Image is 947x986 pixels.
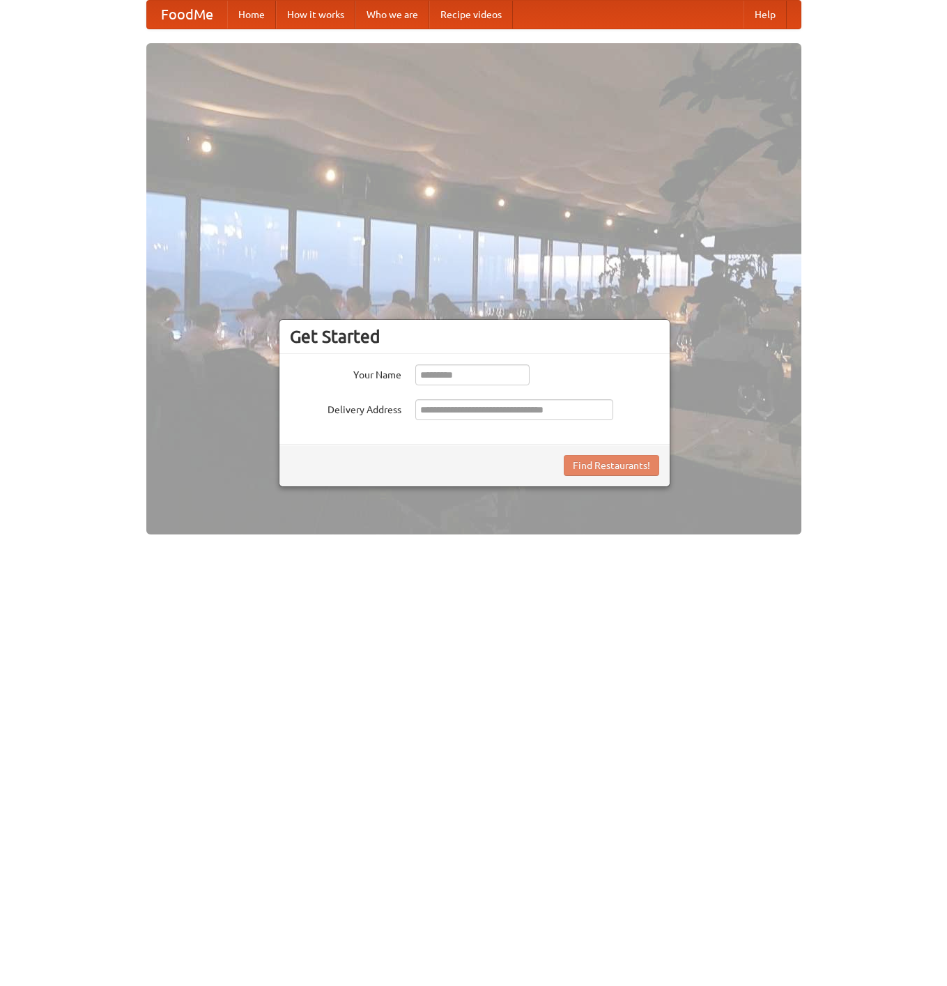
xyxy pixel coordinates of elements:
[564,455,659,476] button: Find Restaurants!
[276,1,355,29] a: How it works
[355,1,429,29] a: Who we are
[147,1,227,29] a: FoodMe
[290,364,401,382] label: Your Name
[227,1,276,29] a: Home
[744,1,787,29] a: Help
[290,326,659,347] h3: Get Started
[429,1,513,29] a: Recipe videos
[290,399,401,417] label: Delivery Address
